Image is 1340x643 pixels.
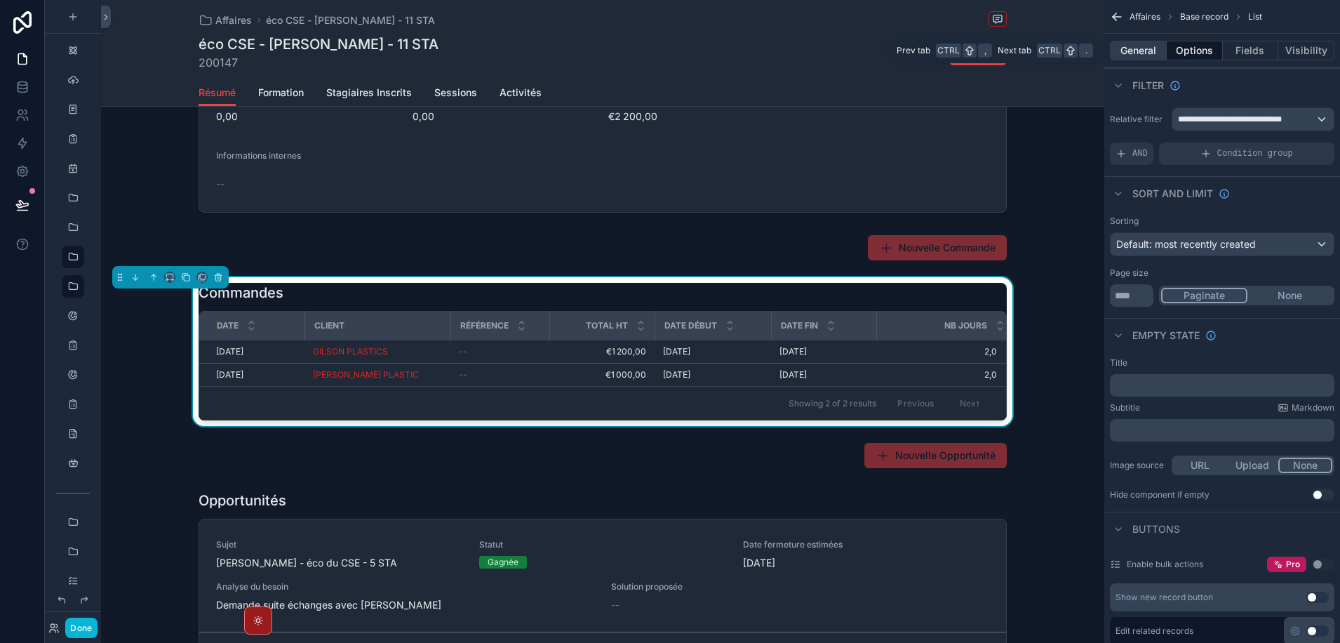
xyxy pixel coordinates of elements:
[558,346,646,357] a: €1 200,00
[1132,79,1164,93] span: Filter
[1132,522,1180,536] span: Buttons
[1278,41,1334,60] button: Visibility
[199,80,236,107] a: Résumé
[1223,41,1279,60] button: Fields
[434,80,477,108] a: Sessions
[1110,460,1166,471] label: Image source
[199,283,283,303] h1: Commandes
[216,369,296,380] a: [DATE]
[1110,232,1334,256] button: Default: most recently created
[459,369,467,380] span: --
[936,44,961,58] span: Ctrl
[1180,11,1228,22] span: Base record
[1110,489,1210,501] div: Hide component if empty
[1248,11,1262,22] span: List
[1167,41,1223,60] button: Options
[1115,592,1213,603] div: Show new record button
[313,346,388,357] a: GILSON PLASTICS
[1037,44,1062,58] span: Ctrl
[1130,11,1160,22] span: Affaires
[1132,187,1213,201] span: Sort And Limit
[1110,114,1166,125] label: Relative filter
[663,369,763,380] a: [DATE]
[216,346,296,357] a: [DATE]
[877,369,997,380] a: 2,0
[586,320,628,331] span: Total HT
[1110,267,1148,279] label: Page size
[216,346,243,357] span: [DATE]
[65,618,97,638] button: Done
[877,346,997,357] a: 2,0
[1292,402,1334,413] span: Markdown
[313,369,419,380] a: [PERSON_NAME] PLASTIC
[500,86,542,100] span: Activités
[459,346,467,357] span: --
[216,369,243,380] span: [DATE]
[781,320,818,331] span: Date fin
[664,320,717,331] span: Date début
[1132,148,1148,159] span: AND
[434,86,477,100] span: Sessions
[1286,559,1300,570] span: Pro
[789,398,876,409] span: Showing 2 of 2 results
[1110,41,1167,60] button: General
[460,320,509,331] span: Référence
[1132,329,1200,343] span: Empty state
[199,13,252,27] a: Affaires
[663,369,690,380] span: [DATE]
[663,346,690,357] span: [DATE]
[258,80,304,108] a: Formation
[1080,45,1092,56] span: .
[266,13,435,27] a: éco CSE - [PERSON_NAME] - 11 STA
[199,86,236,100] span: Résumé
[1217,148,1293,159] span: Condition group
[459,369,541,380] a: --
[1110,419,1334,442] div: scrollable content
[1226,458,1279,473] button: Upload
[314,320,344,331] span: Client
[779,346,807,357] span: [DATE]
[215,13,252,27] span: Affaires
[1127,559,1203,570] label: Enable bulk actions
[1110,374,1334,397] div: scrollable content
[459,346,541,357] a: --
[779,346,868,357] a: [DATE]
[326,80,412,108] a: Stagiaires Inscrits
[1110,402,1140,413] label: Subtitle
[1110,357,1127,369] label: Title
[326,86,412,100] span: Stagiaires Inscrits
[1278,458,1332,473] button: None
[944,320,987,331] span: Nb Jours
[1110,216,1139,227] label: Sorting
[258,86,304,100] span: Formation
[897,45,930,56] span: Prev tab
[558,369,646,380] a: €1 000,00
[199,34,438,54] h1: éco CSE - [PERSON_NAME] - 11 STA
[1247,288,1332,303] button: None
[1116,238,1256,250] span: Default: most recently created
[313,346,442,357] a: GILSON PLASTICS
[1161,288,1247,303] button: Paginate
[663,346,763,357] a: [DATE]
[217,320,239,331] span: Date
[1174,458,1226,473] button: URL
[779,369,868,380] a: [DATE]
[779,369,807,380] span: [DATE]
[500,80,542,108] a: Activités
[998,45,1031,56] span: Next tab
[199,54,438,71] span: 200147
[979,45,991,56] span: ,
[313,369,442,380] a: [PERSON_NAME] PLASTIC
[1278,402,1334,413] a: Markdown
